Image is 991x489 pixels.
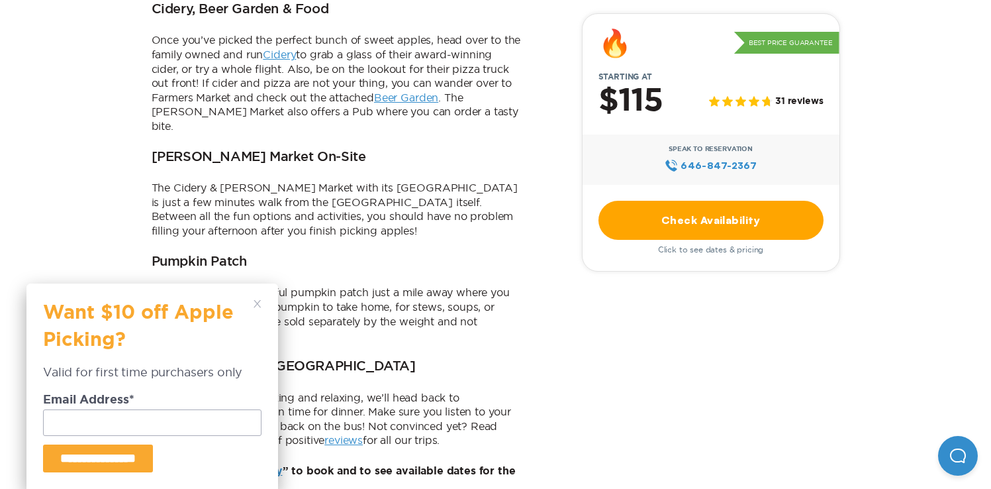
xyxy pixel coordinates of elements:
a: Cidery [263,48,296,60]
dt: Email Address [43,394,261,409]
p: Once you’ve picked the perfect bunch of sweet apples, head over to the family owned and run to gr... [152,33,522,133]
div: Valid for first time purchasers only [43,364,261,394]
a: 646‍-847‍-2367 [665,158,757,173]
p: Best Price Guarantee [734,32,839,54]
p: We will stop by a beautiful pumpkin patch just a mile away where you can look for the perfect pum... [152,286,522,343]
a: reviews [324,434,363,446]
span: Starting at [583,72,668,81]
a: Beer Garden [374,91,438,103]
span: 646‍-847‍-2367 [681,158,757,173]
h3: Pumpkin Patch [152,254,247,270]
h3: Easy Ride Back to [GEOGRAPHIC_DATA] [152,359,416,375]
h3: [PERSON_NAME] Market On-Site [152,150,366,166]
p: The Cidery & [PERSON_NAME] Market with its [GEOGRAPHIC_DATA] is just a few minutes walk from the ... [152,181,522,238]
span: Click to see dates & pricing [658,245,764,254]
div: 🔥 [598,30,632,56]
h2: $115 [598,84,663,119]
h3: Want $10 off Apple Picking? [43,300,248,364]
p: After a day of apple picking and relaxing, we’ll head back to [GEOGRAPHIC_DATA] in time for dinne... [152,391,522,448]
a: Check Availability [598,201,824,240]
span: 31 reviews [775,97,823,108]
h3: Cidery, Beer Garden & Food [152,2,329,18]
iframe: Help Scout Beacon - Open [938,436,978,476]
span: Required [129,394,134,406]
span: Speak to Reservation [669,145,753,153]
